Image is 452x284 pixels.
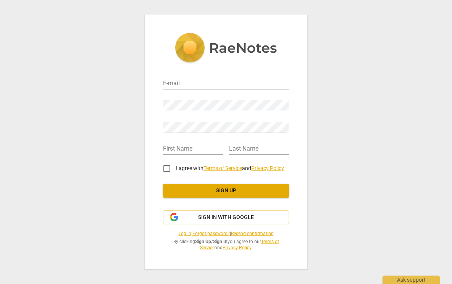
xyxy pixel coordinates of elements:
span: Sign in with Google [198,214,254,221]
span: Sign up [169,187,283,195]
a: Privacy Policy [223,245,251,250]
img: 5ac2273c67554f335776073100b6d88f.svg [175,33,277,64]
a: Terms of Service [200,239,279,251]
span: By clicking / you agree to our and . [163,239,289,251]
b: Sign Up [195,239,211,244]
a: Forgot password? [192,231,230,236]
div: Ask support [383,276,440,284]
a: Resend confirmation [231,231,274,236]
span: | | [163,230,289,237]
a: Terms of Service [203,165,242,171]
b: Sign In [213,239,228,244]
a: Privacy Policy [251,165,284,171]
button: Sign up [163,184,289,198]
button: Sign in with Google [163,210,289,225]
a: Log in [179,231,191,236]
span: I agree with and [176,165,284,171]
